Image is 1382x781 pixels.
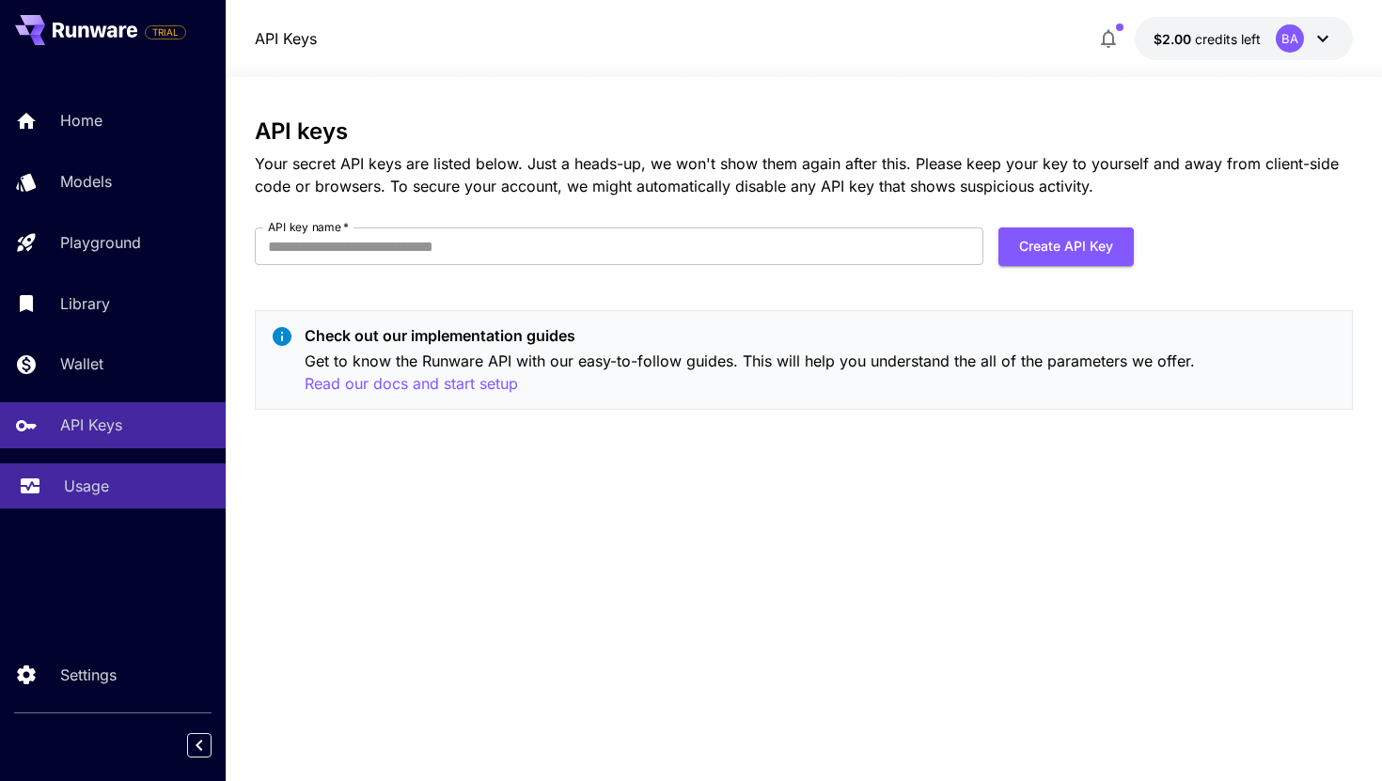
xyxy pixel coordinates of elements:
h3: API keys [255,118,1354,145]
nav: breadcrumb [255,27,317,50]
span: credits left [1195,31,1261,47]
p: Your secret API keys are listed below. Just a heads-up, we won't show them again after this. Plea... [255,152,1354,197]
p: Wallet [60,352,103,375]
button: Create API Key [998,227,1134,266]
p: Settings [60,664,117,686]
span: Add your payment card to enable full platform functionality. [145,21,186,43]
p: Usage [64,475,109,497]
p: Models [60,170,112,193]
button: Read our docs and start setup [305,372,518,396]
a: API Keys [255,27,317,50]
div: BA [1276,24,1304,53]
button: $2.00BA [1135,17,1353,60]
p: API Keys [60,414,122,436]
p: Library [60,292,110,315]
button: Collapse sidebar [187,733,212,758]
p: Check out our implementation guides [305,324,1338,347]
span: TRIAL [146,25,185,39]
p: Home [60,109,102,132]
p: Get to know the Runware API with our easy-to-follow guides. This will help you understand the all... [305,350,1338,396]
label: API key name [268,219,349,235]
div: $2.00 [1154,29,1261,49]
div: Collapse sidebar [201,728,226,762]
span: $2.00 [1154,31,1195,47]
p: Playground [60,231,141,254]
